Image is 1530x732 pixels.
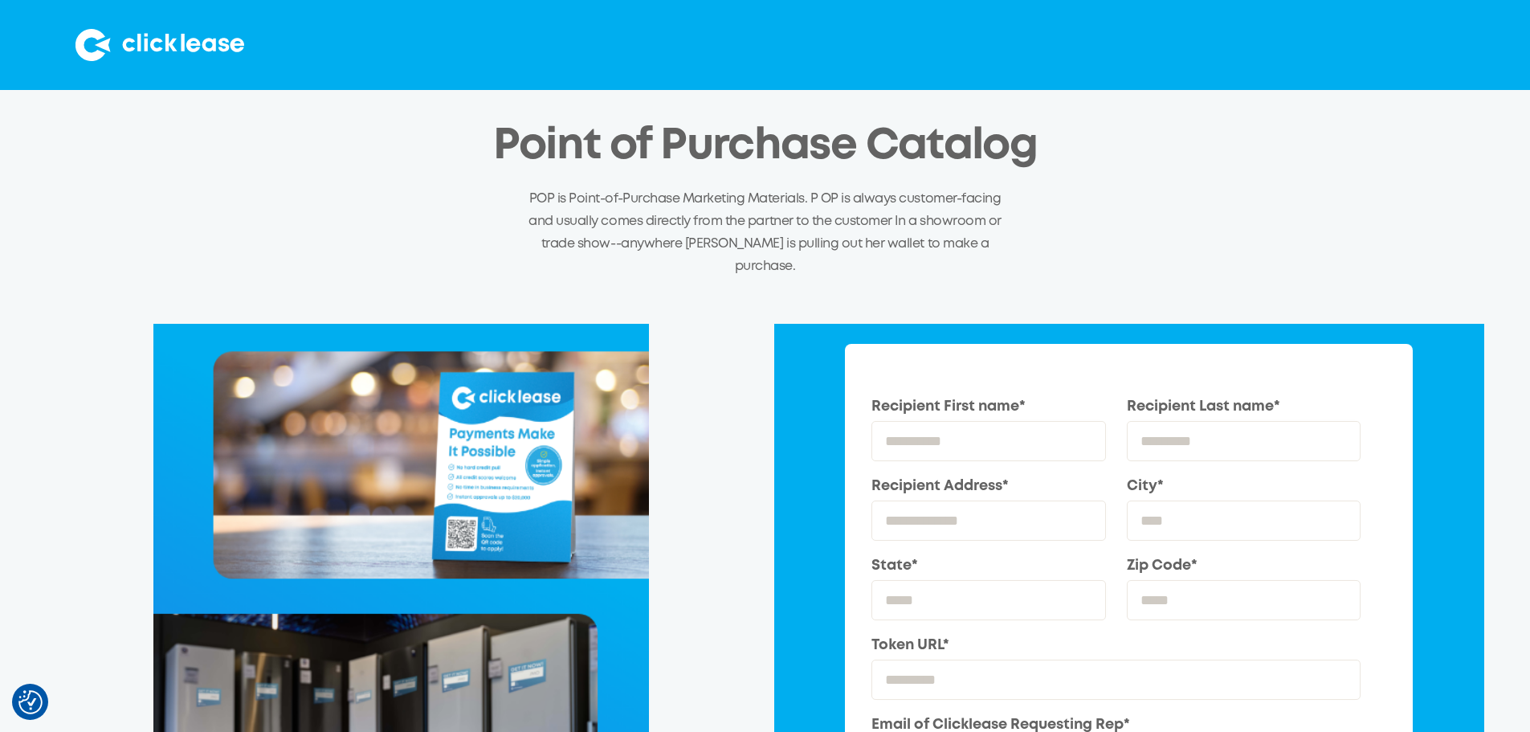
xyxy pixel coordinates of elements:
label: Zip Code* [1127,555,1361,576]
label: Recipient First name* [871,396,1106,417]
img: Revisit consent button [18,690,43,714]
label: Recipient Last name* [1127,396,1361,417]
h2: Point of Purchase Catalog [493,123,1038,170]
img: Clicklease logo [75,29,244,61]
label: State* [871,555,1106,576]
p: POP is Point-of-Purchase Marketing Materials. P OP is always customer-facing and usually comes di... [528,188,1002,277]
label: Recipient Address* [871,476,1106,497]
label: City* [1127,476,1361,497]
button: Consent Preferences [18,690,43,714]
label: Token URL* [871,635,1361,656]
